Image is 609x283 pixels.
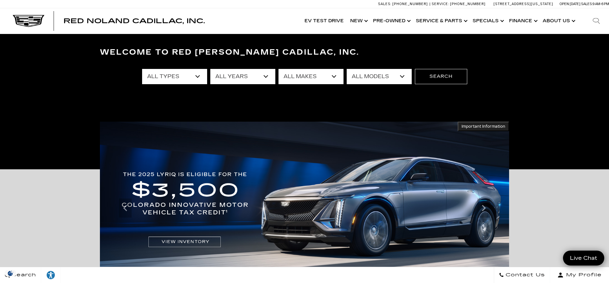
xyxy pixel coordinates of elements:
[13,15,44,27] img: Cadillac Dark Logo with Cadillac White Text
[458,122,509,131] button: Important Information
[415,69,467,84] button: Search
[100,46,509,59] h3: Welcome to Red [PERSON_NAME] Cadillac, Inc.
[63,18,205,24] a: Red Noland Cadillac, Inc.
[413,8,469,34] a: Service & Parts
[581,2,593,6] span: Sales:
[119,199,132,218] div: Previous
[504,271,545,280] span: Contact Us
[370,8,413,34] a: Pre-Owned
[494,267,550,283] a: Contact Us
[392,2,428,6] span: [PHONE_NUMBER]
[41,270,60,280] div: Explore your accessibility options
[494,2,553,6] a: [STREET_ADDRESS][US_STATE]
[429,2,487,6] a: Service: [PHONE_NUMBER]
[563,251,604,266] a: Live Chat
[462,124,505,129] span: Important Information
[477,199,490,218] div: Next
[564,271,602,280] span: My Profile
[378,2,429,6] a: Sales: [PHONE_NUMBER]
[378,2,391,6] span: Sales:
[142,69,207,84] select: Filter by type
[347,8,370,34] a: New
[560,2,580,6] span: Open [DATE]
[210,69,275,84] select: Filter by year
[550,267,609,283] button: Open user profile menu
[432,2,449,6] span: Service:
[347,69,412,84] select: Filter by model
[450,2,486,6] span: [PHONE_NUMBER]
[10,271,36,280] span: Search
[41,267,61,283] a: Explore your accessibility options
[584,8,609,34] div: Search
[567,254,600,262] span: Live Chat
[593,2,609,6] span: 9 AM-6 PM
[278,69,344,84] select: Filter by make
[540,8,577,34] a: About Us
[3,270,18,277] section: Click to Open Cookie Consent Modal
[506,8,540,34] a: Finance
[469,8,506,34] a: Specials
[301,8,347,34] a: EV Test Drive
[3,270,18,277] img: Opt-Out Icon
[63,17,205,25] span: Red Noland Cadillac, Inc.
